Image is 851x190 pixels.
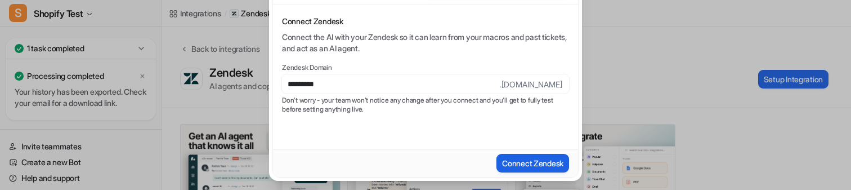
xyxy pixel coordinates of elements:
button: Connect Zendesk [496,154,569,173]
label: Zendesk Domain [282,63,569,72]
p: Connect Zendesk [282,16,569,27]
span: .[DOMAIN_NAME] [500,74,569,94]
p: Don’t worry - your team won’t notice any change after you connect and you’ll get to fully test be... [282,96,569,114]
div: Connect the AI with your Zendesk so it can learn from your macros and past tickets, and act as an... [282,32,569,54]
